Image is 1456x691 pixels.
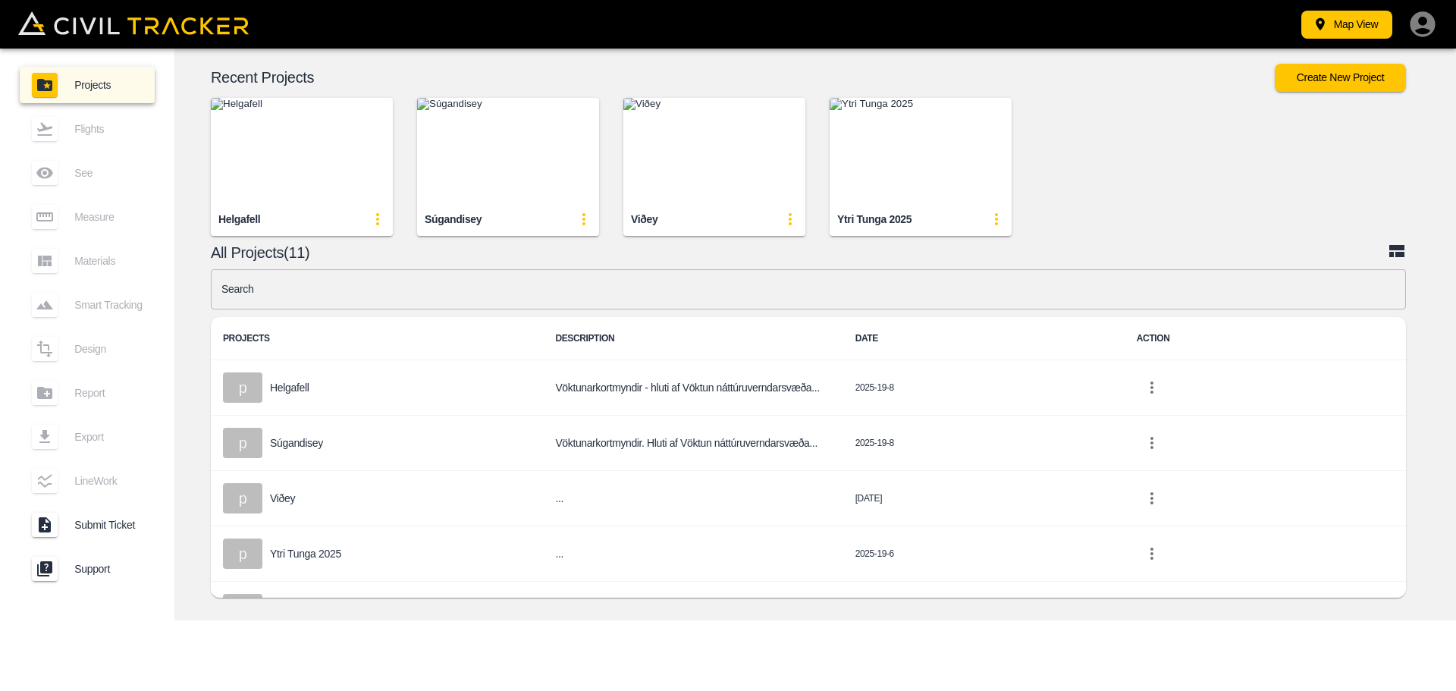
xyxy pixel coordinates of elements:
img: Viðey [623,98,805,204]
span: Support [74,563,143,575]
p: Ytri Tunga 2025 [270,548,341,560]
div: p [223,483,262,514]
p: Súgandisey [270,437,323,449]
img: Civil Tracker [18,11,249,35]
div: p [223,372,262,403]
div: p [223,428,262,458]
button: Create New Project [1275,64,1406,92]
div: Helgafell [218,212,260,227]
h6: ... [555,545,830,564]
img: Súgandisey [417,98,599,204]
h6: ... [555,489,830,508]
p: All Projects(11) [211,247,1388,259]
button: update-card-details [569,204,599,234]
p: Viðey [270,492,295,504]
th: DESCRIPTION [543,317,843,360]
button: update-card-details [775,204,805,234]
button: update-card-details [362,204,393,234]
div: Súgandisey [425,212,482,227]
div: p [223,594,262,624]
td: 2025-19-8 [843,416,1125,471]
h6: Vöktunarkortmyndir - hluti af Vöktun náttúruverndarsvæða [555,378,830,397]
p: Helgafell [270,382,309,394]
td: 2025-19-6 [843,526,1125,582]
p: Recent Projects [211,71,1275,83]
div: p [223,539,262,569]
button: update-card-details [981,204,1012,234]
div: Viðey [631,212,657,227]
th: ACTION [1125,317,1406,360]
h6: Vöktunarkortmyndir. Hluti af Vöktun náttúruverndarsvæða [555,434,830,453]
th: DATE [843,317,1125,360]
td: 2025-19-8 [843,360,1125,416]
td: [DATE] [843,471,1125,526]
th: PROJECTS [211,317,543,360]
span: Submit Ticket [74,519,143,531]
a: Submit Ticket [20,507,155,543]
a: Support [20,551,155,587]
img: Helgafell [211,98,393,204]
div: Ytri Tunga 2025 [837,212,912,227]
td: 2025-15-1 [843,582,1125,637]
a: Projects [20,67,155,103]
span: Projects [74,79,143,91]
img: Ytri Tunga 2025 [830,98,1012,204]
button: Map View [1301,11,1392,39]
